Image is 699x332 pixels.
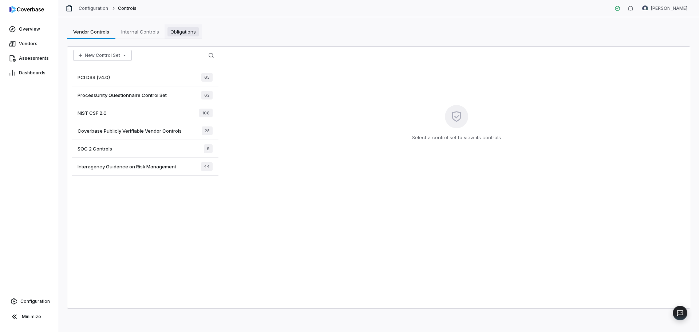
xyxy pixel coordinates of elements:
span: NIST CSF 2.0 [78,110,107,116]
span: 28 [202,126,213,135]
a: Configuration [79,5,108,11]
a: SOC 2 Controls9 [72,140,218,158]
button: New Control Set [73,50,132,61]
span: 44 [201,162,213,171]
span: SOC 2 Controls [78,145,112,152]
span: 106 [199,109,213,117]
span: Minimize [22,314,41,320]
span: 62 [201,91,213,99]
span: Interagency Guidance on Risk Management [78,163,176,170]
span: Vendor Controls [70,27,112,36]
a: NIST CSF 2.0106 [72,104,218,122]
span: Configuration [20,298,50,304]
span: Dashboards [19,70,46,76]
span: Coverbase Publicly Verifiable Vendor Controls [78,128,182,134]
span: Assessments [19,55,49,61]
a: Assessments [1,52,56,65]
span: 63 [201,73,213,82]
a: Interagency Guidance on Risk Management44 [72,158,218,176]
button: Scott McMichael avatar[PERSON_NAME] [638,3,692,14]
p: Select a control set to view its controls [412,134,501,141]
span: Overview [19,26,40,32]
span: 9 [204,144,213,153]
a: Dashboards [1,66,56,79]
a: ProcessUnity Questionnaire Control Set62 [72,86,218,104]
a: Configuration [3,295,55,308]
a: PCI DSS (v4.0)63 [72,69,218,86]
span: ProcessUnity Questionnaire Control Set [78,92,167,98]
span: Controls [118,5,137,11]
img: logo-D7KZi-bG.svg [9,6,44,13]
span: [PERSON_NAME] [651,5,687,11]
a: Coverbase Publicly Verifiable Vendor Controls28 [72,122,218,140]
span: Obligations [167,27,199,36]
span: Vendors [19,41,37,47]
a: Vendors [1,37,56,50]
span: Internal Controls [118,27,162,36]
button: Minimize [3,309,55,324]
a: Overview [1,23,56,36]
span: PCI DSS (v4.0) [78,74,110,81]
img: Scott McMichael avatar [642,5,648,11]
